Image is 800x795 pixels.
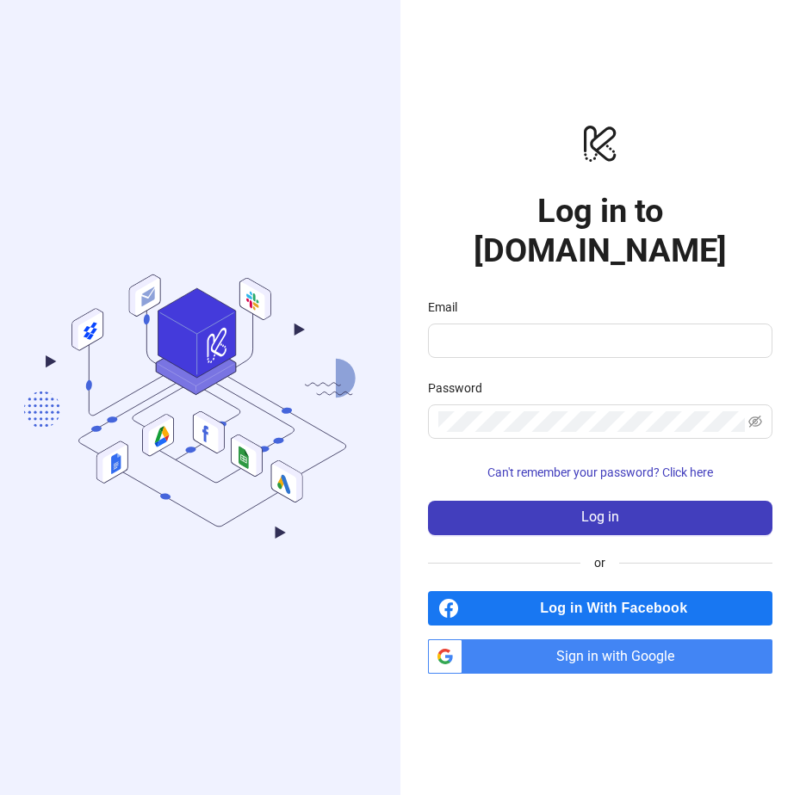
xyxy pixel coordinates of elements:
button: Log in [428,501,772,535]
input: Password [438,411,745,432]
a: Sign in with Google [428,639,772,674]
h1: Log in to [DOMAIN_NAME] [428,191,772,270]
a: Log in With Facebook [428,591,772,626]
span: Sign in with Google [469,639,772,674]
input: Email [438,330,759,351]
span: eye-invisible [748,415,762,428]
label: Password [428,379,493,397]
label: Email [428,298,468,317]
button: Can't remember your password? Click here [428,459,772,487]
span: or [580,553,619,572]
a: Can't remember your password? Click here [428,465,772,479]
span: Log in With Facebook [466,591,772,626]
span: Can't remember your password? Click here [487,465,713,479]
span: Log in [581,509,619,525]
